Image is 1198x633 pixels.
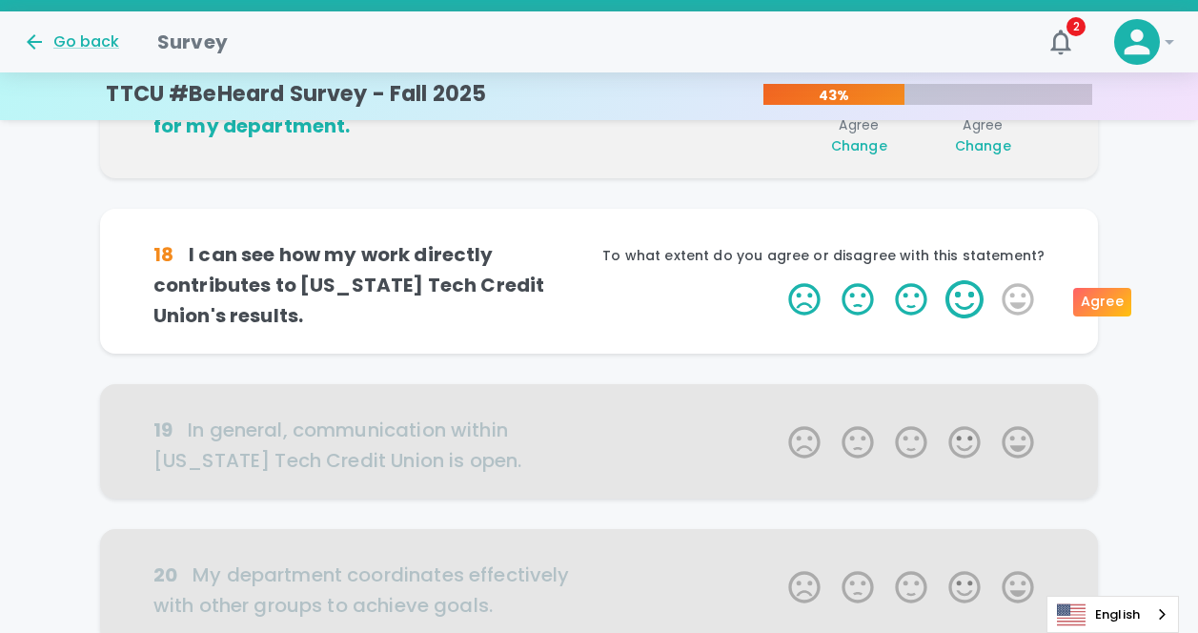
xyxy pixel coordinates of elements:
p: To what extent do you agree or disagree with this statement? [599,246,1046,265]
span: Change [831,136,887,155]
span: Change [955,136,1011,155]
span: 2 [1066,17,1086,36]
div: Agree [1073,288,1131,316]
h1: Survey [157,27,228,57]
a: English [1047,597,1178,632]
div: 18 [153,239,173,270]
aside: Language selected: English [1046,596,1179,633]
button: 2 [1038,19,1084,65]
button: Go back [23,31,119,53]
p: 43% [763,86,904,105]
h6: I can see how my work directly contributes to [US_STATE] Tech Credit Union's results. [153,239,599,331]
div: Language [1046,596,1179,633]
h4: TTCU #BeHeard Survey - Fall 2025 [106,81,486,108]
